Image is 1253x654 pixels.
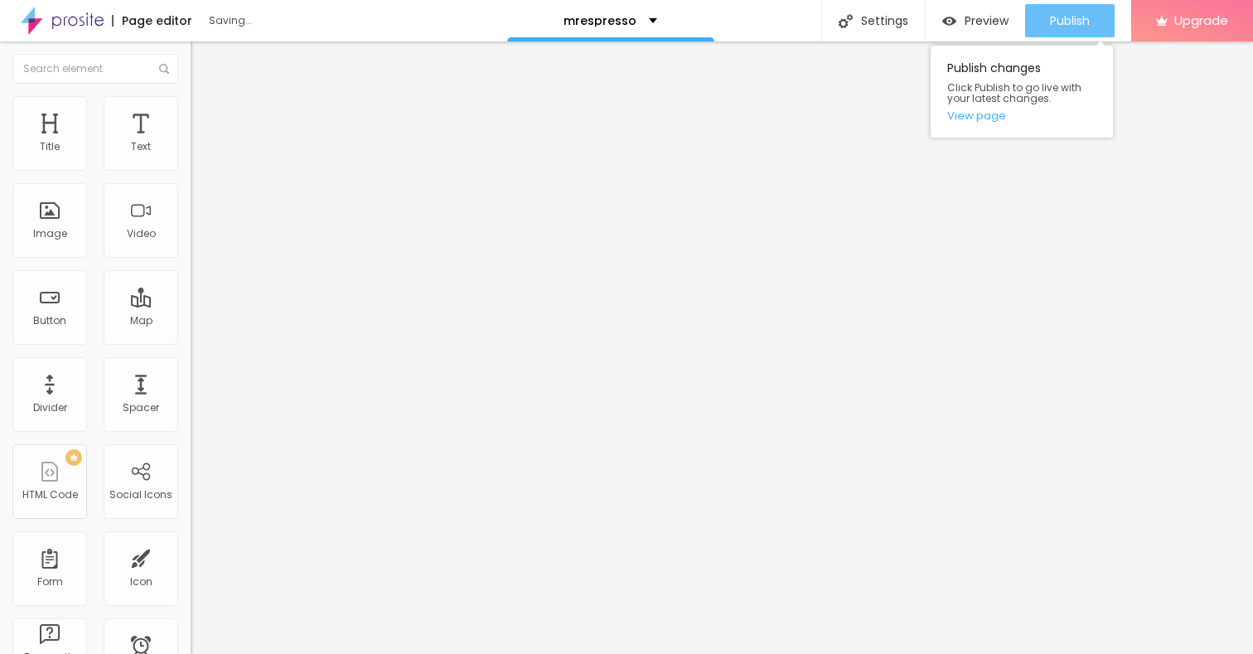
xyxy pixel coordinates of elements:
div: Page editor [112,15,192,27]
div: Social Icons [109,489,172,501]
div: Text [131,141,151,153]
div: Video [127,228,156,240]
button: Publish [1025,4,1115,37]
div: Divider [33,402,67,414]
button: Preview [926,4,1025,37]
img: Icone [159,64,169,74]
div: Publish changes [931,46,1113,138]
div: Icon [130,576,152,588]
div: Title [40,141,60,153]
input: Search element [12,54,178,84]
img: view-1.svg [942,14,956,28]
div: Saving... [209,16,399,26]
div: Form [37,576,63,588]
span: Publish [1050,14,1090,27]
div: Map [130,315,152,327]
span: Click Publish to go live with your latest changes. [947,82,1096,104]
a: View page [947,110,1096,121]
div: Button [33,315,66,327]
p: mrespresso [564,15,636,27]
img: Icone [839,14,853,28]
div: Spacer [123,402,159,414]
div: HTML Code [22,489,78,501]
div: Image [33,228,67,240]
span: Preview [965,14,1009,27]
iframe: Editor [191,41,1253,654]
span: Upgrade [1174,13,1228,27]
